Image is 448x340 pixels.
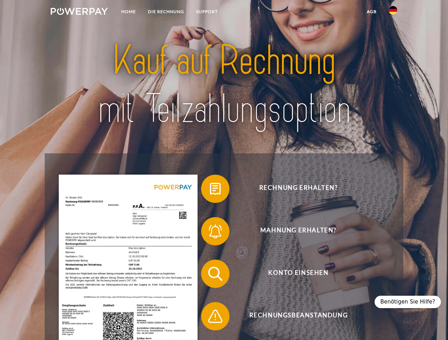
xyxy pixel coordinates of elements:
a: Home [115,5,142,18]
button: Konto einsehen [201,260,386,288]
button: Rechnungsbeanstandung [201,302,386,330]
span: Rechnungsbeanstandung [211,302,385,330]
img: qb_warning.svg [206,307,224,325]
span: Mahnung erhalten? [211,217,385,245]
img: logo-powerpay-white.svg [51,8,108,15]
a: DIE RECHNUNG [142,5,190,18]
img: qb_bell.svg [206,222,224,240]
span: Konto einsehen [211,260,385,288]
button: Mahnung erhalten? [201,217,386,245]
img: title-powerpay_de.svg [68,34,380,136]
img: qb_bill.svg [206,180,224,198]
button: Rechnung erhalten? [201,175,386,203]
span: Rechnung erhalten? [211,175,385,203]
a: SUPPORT [190,5,224,18]
img: qb_search.svg [206,265,224,283]
img: de [389,6,397,15]
a: agb [361,5,383,18]
div: Benötigen Sie Hilfe? [375,296,441,308]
